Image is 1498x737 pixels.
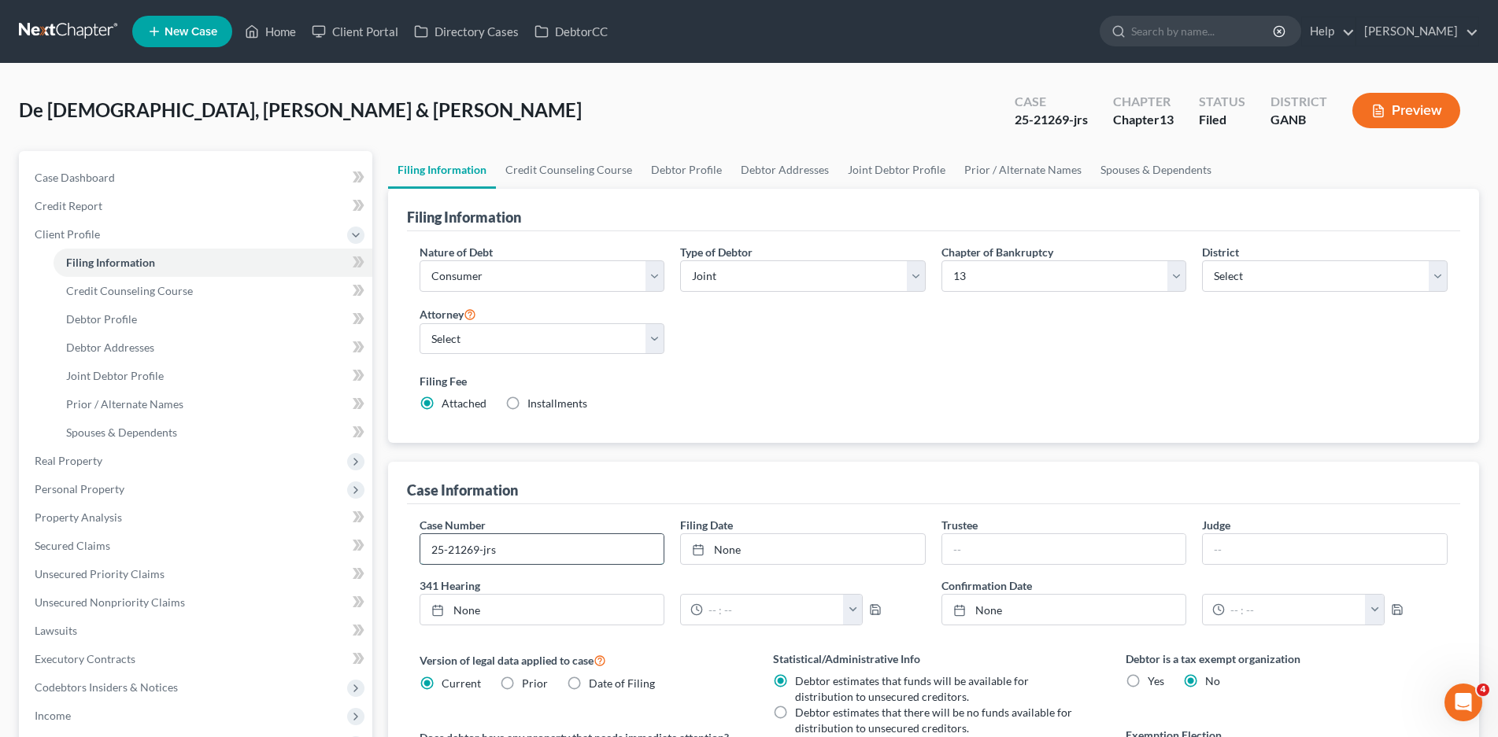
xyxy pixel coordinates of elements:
[442,396,486,410] span: Attached
[955,151,1091,189] a: Prior / Alternate Names
[54,390,372,418] a: Prior / Alternate Names
[773,650,1095,667] label: Statistical/Administrative Info
[642,151,731,189] a: Debtor Profile
[1015,93,1088,111] div: Case
[420,534,664,564] input: Enter case number...
[412,577,934,594] label: 341 Hearing
[420,373,1448,389] label: Filing Fee
[934,577,1455,594] label: Confirmation Date
[1091,151,1221,189] a: Spouses & Dependents
[420,650,742,669] label: Version of legal data applied to case
[66,284,193,297] span: Credit Counseling Course
[1444,684,1482,721] iframe: Intercom live chat
[304,17,406,46] a: Client Portal
[22,164,372,192] a: Case Dashboard
[681,534,925,564] a: None
[66,341,154,354] span: Debtor Addresses
[703,595,844,625] input: -- : --
[941,517,978,533] label: Trustee
[66,426,177,439] span: Spouses & Dependents
[54,362,372,390] a: Joint Debtor Profile
[1477,684,1489,696] span: 4
[1271,93,1327,111] div: District
[35,709,71,722] span: Income
[35,567,165,580] span: Unsecured Priority Claims
[35,595,185,609] span: Unsecured Nonpriority Claims
[589,676,655,690] span: Date of Filing
[22,192,372,220] a: Credit Report
[838,151,955,189] a: Joint Debtor Profile
[66,369,164,382] span: Joint Debtor Profile
[420,517,486,533] label: Case Number
[1160,112,1174,127] span: 13
[66,312,137,326] span: Debtor Profile
[527,17,616,46] a: DebtorCC
[420,595,664,625] a: None
[795,706,1072,735] span: Debtor estimates that there will be no funds available for distribution to unsecured creditors.
[1199,93,1245,111] div: Status
[237,17,304,46] a: Home
[54,418,372,447] a: Spouses & Dependents
[1202,517,1230,533] label: Judge
[1015,111,1088,129] div: 25-21269-jrs
[680,244,753,260] label: Type of Debtor
[731,151,838,189] a: Debtor Addresses
[1356,17,1478,46] a: [PERSON_NAME]
[1225,595,1366,625] input: -- : --
[35,199,102,212] span: Credit Report
[54,249,372,277] a: Filing Information
[407,208,521,227] div: Filing Information
[1302,17,1355,46] a: Help
[35,652,135,665] span: Executory Contracts
[54,277,372,305] a: Credit Counseling Course
[1352,93,1460,128] button: Preview
[165,26,217,38] span: New Case
[1131,17,1275,46] input: Search by name...
[941,244,1053,260] label: Chapter of Bankruptcy
[22,532,372,560] a: Secured Claims
[407,481,518,499] div: Case Information
[442,676,481,690] span: Current
[22,645,372,673] a: Executory Contracts
[496,151,642,189] a: Credit Counseling Course
[35,171,115,184] span: Case Dashboard
[35,227,100,241] span: Client Profile
[420,304,476,323] label: Attorney
[795,674,1029,703] span: Debtor estimates that funds will be available for distribution to unsecured creditors.
[66,397,183,411] span: Prior / Alternate Names
[680,517,733,533] label: Filing Date
[420,244,493,260] label: Nature of Debt
[1203,534,1447,564] input: --
[22,617,372,645] a: Lawsuits
[1148,674,1164,687] span: Yes
[54,305,372,333] a: Debtor Profile
[22,588,372,617] a: Unsecured Nonpriority Claims
[35,454,102,467] span: Real Property
[388,151,496,189] a: Filing Information
[522,676,548,690] span: Prior
[1126,650,1448,667] label: Debtor is a tax exempt organization
[406,17,527,46] a: Directory Cases
[22,560,372,588] a: Unsecured Priority Claims
[22,503,372,532] a: Property Analysis
[35,624,77,637] span: Lawsuits
[19,98,582,121] span: De [DEMOGRAPHIC_DATA], [PERSON_NAME] & [PERSON_NAME]
[35,482,124,496] span: Personal Property
[1205,674,1220,687] span: No
[35,539,110,552] span: Secured Claims
[1271,111,1327,129] div: GANB
[35,510,122,524] span: Property Analysis
[1113,111,1174,129] div: Chapter
[942,595,1186,625] a: None
[942,534,1186,564] input: --
[1199,111,1245,129] div: Filed
[1113,93,1174,111] div: Chapter
[35,680,178,694] span: Codebtors Insiders & Notices
[66,256,155,269] span: Filing Information
[527,396,587,410] span: Installments
[1202,244,1239,260] label: District
[54,333,372,362] a: Debtor Addresses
